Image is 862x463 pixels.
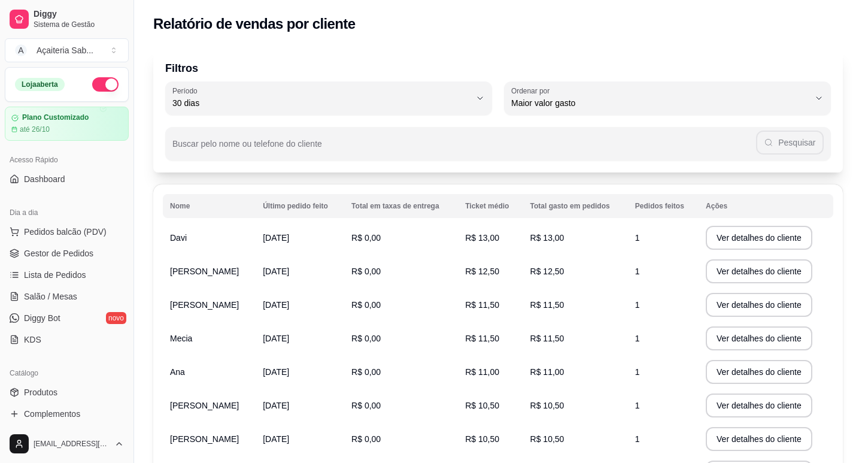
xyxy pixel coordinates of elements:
[699,194,833,218] th: Ações
[172,97,471,109] span: 30 dias
[24,173,65,185] span: Dashboard
[24,408,80,420] span: Complementos
[344,194,458,218] th: Total em taxas de entrega
[34,9,124,20] span: Diggy
[5,429,129,458] button: [EMAIL_ADDRESS][DOMAIN_NAME]
[22,113,89,122] article: Plano Customizado
[635,401,640,410] span: 1
[263,401,289,410] span: [DATE]
[635,434,640,444] span: 1
[5,265,129,285] a: Lista de Pedidos
[263,334,289,343] span: [DATE]
[351,367,381,377] span: R$ 0,00
[263,267,289,276] span: [DATE]
[20,125,50,134] article: até 26/10
[5,287,129,306] a: Salão / Mesas
[706,427,812,451] button: Ver detalhes do cliente
[5,308,129,328] a: Diggy Botnovo
[635,334,640,343] span: 1
[351,334,381,343] span: R$ 0,00
[511,86,554,96] label: Ordenar por
[172,86,201,96] label: Período
[523,194,628,218] th: Total gasto em pedidos
[635,300,640,310] span: 1
[5,330,129,349] a: KDS
[170,434,239,444] span: [PERSON_NAME]
[465,334,499,343] span: R$ 11,50
[635,367,640,377] span: 1
[351,401,381,410] span: R$ 0,00
[170,401,239,410] span: [PERSON_NAME]
[706,293,812,317] button: Ver detalhes do cliente
[24,334,41,346] span: KDS
[165,60,831,77] p: Filtros
[15,44,27,56] span: A
[530,367,564,377] span: R$ 11,00
[5,5,129,34] a: DiggySistema de Gestão
[628,194,699,218] th: Pedidos feitos
[34,439,110,449] span: [EMAIL_ADDRESS][DOMAIN_NAME]
[530,300,564,310] span: R$ 11,50
[511,97,809,109] span: Maior valor gasto
[92,77,119,92] button: Alterar Status
[5,107,129,141] a: Plano Customizadoaté 26/10
[5,244,129,263] a: Gestor de Pedidos
[24,247,93,259] span: Gestor de Pedidos
[5,364,129,383] div: Catálogo
[351,267,381,276] span: R$ 0,00
[351,434,381,444] span: R$ 0,00
[170,367,185,377] span: Ana
[5,170,129,189] a: Dashboard
[530,401,564,410] span: R$ 10,50
[37,44,93,56] div: Açaiteria Sab ...
[458,194,523,218] th: Ticket médio
[170,233,187,243] span: Davi
[530,267,564,276] span: R$ 12,50
[706,259,812,283] button: Ver detalhes do cliente
[263,434,289,444] span: [DATE]
[170,300,239,310] span: [PERSON_NAME]
[706,326,812,350] button: Ver detalhes do cliente
[706,394,812,417] button: Ver detalhes do cliente
[5,203,129,222] div: Dia a dia
[465,401,499,410] span: R$ 10,50
[24,386,57,398] span: Produtos
[351,300,381,310] span: R$ 0,00
[465,300,499,310] span: R$ 11,50
[256,194,344,218] th: Último pedido feito
[24,290,77,302] span: Salão / Mesas
[530,334,564,343] span: R$ 11,50
[24,269,86,281] span: Lista de Pedidos
[34,20,124,29] span: Sistema de Gestão
[15,78,65,91] div: Loja aberta
[351,233,381,243] span: R$ 0,00
[706,360,812,384] button: Ver detalhes do cliente
[263,233,289,243] span: [DATE]
[530,434,564,444] span: R$ 10,50
[465,233,499,243] span: R$ 13,00
[5,150,129,170] div: Acesso Rápido
[5,222,129,241] button: Pedidos balcão (PDV)
[153,14,356,34] h2: Relatório de vendas por cliente
[263,300,289,310] span: [DATE]
[504,81,831,115] button: Ordenar porMaior valor gasto
[165,81,492,115] button: Período30 dias
[465,434,499,444] span: R$ 10,50
[172,143,756,155] input: Buscar pelo nome ou telefone do cliente
[465,367,499,377] span: R$ 11,00
[635,233,640,243] span: 1
[5,383,129,402] a: Produtos
[5,404,129,423] a: Complementos
[170,267,239,276] span: [PERSON_NAME]
[706,226,812,250] button: Ver detalhes do cliente
[465,267,499,276] span: R$ 12,50
[163,194,256,218] th: Nome
[530,233,564,243] span: R$ 13,00
[24,312,60,324] span: Diggy Bot
[170,334,192,343] span: Mecia
[24,226,107,238] span: Pedidos balcão (PDV)
[5,38,129,62] button: Select a team
[263,367,289,377] span: [DATE]
[635,267,640,276] span: 1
